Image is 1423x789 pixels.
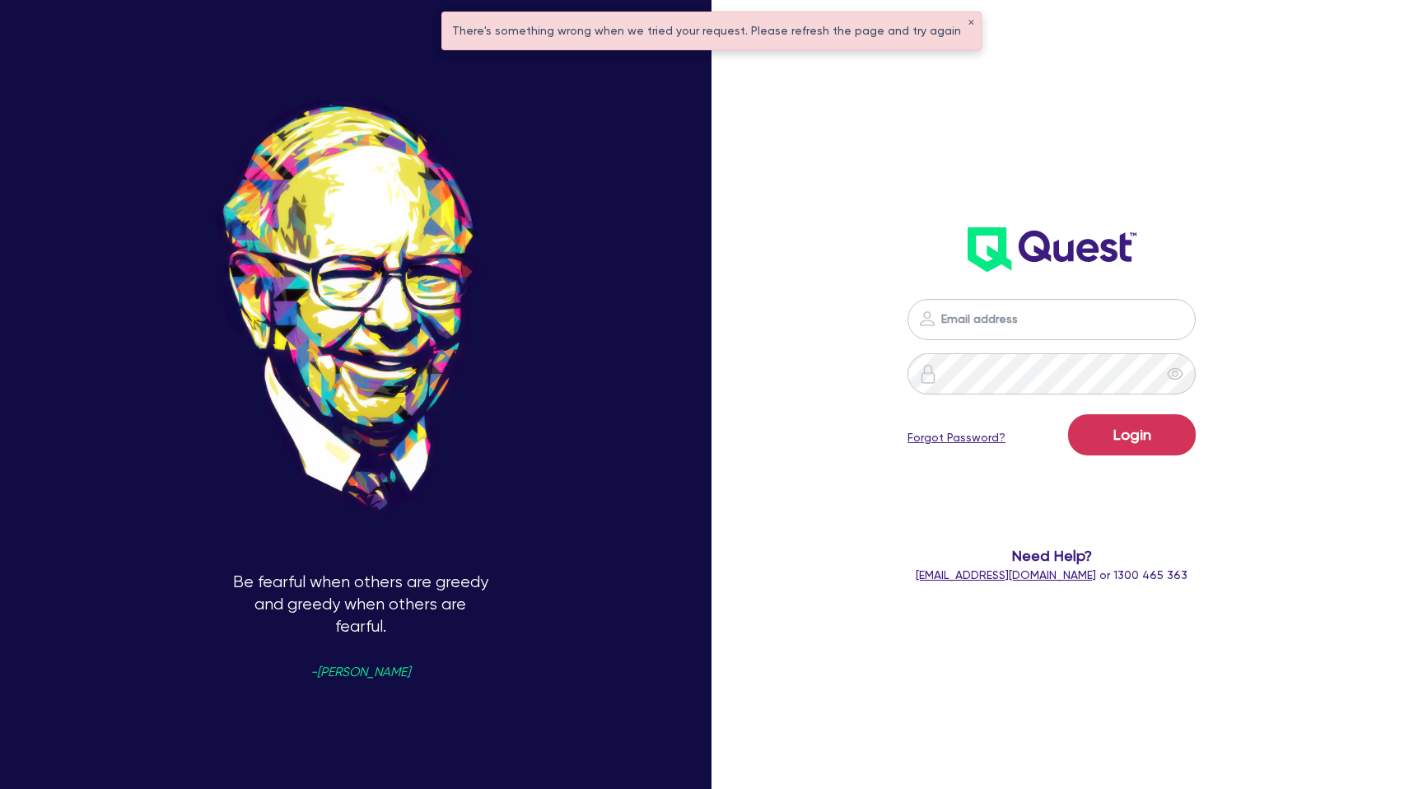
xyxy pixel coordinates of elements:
[968,19,974,27] button: ✕
[310,666,410,679] span: -[PERSON_NAME]
[1068,414,1196,455] button: Login
[918,364,938,384] img: icon-password
[968,227,1136,272] img: wH2k97JdezQIQAAAABJRU5ErkJggg==
[916,568,1187,581] span: or 1300 465 363
[916,568,1096,581] a: [EMAIL_ADDRESS][DOMAIN_NAME]
[864,544,1240,567] span: Need Help?
[1167,366,1183,382] span: eye
[907,429,1005,446] a: Forgot Password?
[907,299,1196,340] input: Email address
[442,12,981,49] div: There's something wrong when we tried your request. Please refresh the page and try again
[917,309,937,329] img: icon-password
